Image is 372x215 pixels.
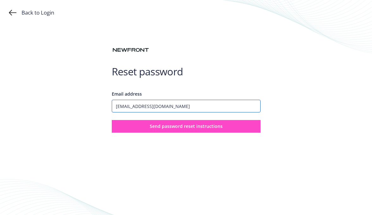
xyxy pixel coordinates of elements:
[150,123,223,129] span: Send password reset instructions
[112,65,261,78] h1: Reset password
[9,9,54,16] a: Back to Login
[112,120,261,133] button: Send password reset instructions
[112,91,142,97] span: Email address
[112,47,150,54] img: Newfront logo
